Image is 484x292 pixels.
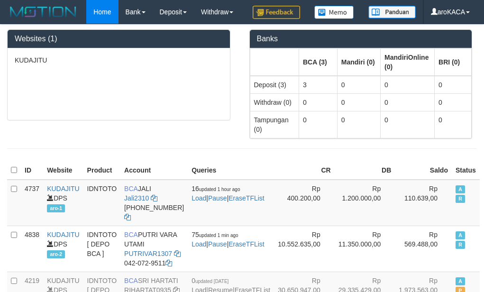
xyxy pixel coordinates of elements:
[250,48,299,76] th: Group: activate to sort column ascending
[435,111,472,138] td: 0
[452,161,480,180] th: Status
[335,161,395,180] th: DB
[47,231,79,238] a: KUDAJITU
[299,111,337,138] td: 0
[299,48,337,76] th: Group: activate to sort column ascending
[435,48,472,76] th: Group: activate to sort column ascending
[456,185,465,193] span: Active
[337,93,380,111] td: 0
[83,226,121,272] td: IDNTOTO [ DEPO BCA ]
[395,180,452,226] td: Rp 110.639,00
[335,180,395,226] td: Rp 1.200.000,00
[188,161,274,180] th: Queries
[120,161,188,180] th: Account
[124,194,149,202] a: Jali2310
[47,204,65,212] span: aro-1
[257,35,465,43] h3: Banks
[456,195,465,203] span: Running
[43,161,83,180] th: Website
[192,277,228,284] span: 0
[435,93,472,111] td: 0
[337,111,380,138] td: 0
[83,161,121,180] th: Product
[435,76,472,94] td: 0
[124,250,172,257] a: PUTRIVAR1307
[314,6,354,19] img: Button%20Memo.svg
[124,231,138,238] span: BCA
[199,187,240,192] span: updated 1 hour ago
[208,194,227,202] a: Pause
[335,226,395,272] td: Rp 11.350.000,00
[274,226,335,272] td: Rp 10.552.635,00
[337,76,380,94] td: 0
[337,48,380,76] th: Group: activate to sort column ascending
[124,185,138,192] span: BCA
[381,111,435,138] td: 0
[174,250,181,257] a: Copy PUTRIVAR1307 to clipboard
[83,180,121,226] td: IDNTOTO
[195,279,228,284] span: updated [DATE]
[250,76,299,94] td: Deposit (3)
[381,93,435,111] td: 0
[124,277,138,284] span: BCA
[192,185,265,202] span: | |
[192,231,238,238] span: 75
[192,240,206,248] a: Load
[368,6,416,18] img: panduan.png
[120,226,188,272] td: PUTRI VARA UTAMI 042-072-9511
[456,277,465,285] span: Active
[381,76,435,94] td: 0
[228,240,264,248] a: EraseTFList
[21,226,43,272] td: 4838
[120,180,188,226] td: JALI [PHONE_NUMBER]
[47,277,79,284] a: KUDAJITU
[395,226,452,272] td: Rp 569.488,00
[456,231,465,239] span: Active
[15,55,223,65] p: KUDAJITU
[395,161,452,180] th: Saldo
[199,233,238,238] span: updated 1 min ago
[381,48,435,76] th: Group: activate to sort column ascending
[47,185,79,192] a: KUDAJITU
[21,161,43,180] th: ID
[21,180,43,226] td: 4737
[250,111,299,138] td: Tampungan (0)
[151,194,157,202] a: Copy Jali2310 to clipboard
[253,6,300,19] img: Feedback.jpg
[43,180,83,226] td: DPS
[15,35,223,43] h3: Websites (1)
[192,231,265,248] span: | |
[7,5,79,19] img: MOTION_logo.png
[192,194,206,202] a: Load
[274,161,335,180] th: CR
[299,76,337,94] td: 3
[165,259,172,267] a: Copy 0420729511 to clipboard
[192,185,240,192] span: 16
[274,180,335,226] td: Rp 400.200,00
[299,93,337,111] td: 0
[43,226,83,272] td: DPS
[456,241,465,249] span: Running
[124,213,131,221] a: Copy 6127014941 to clipboard
[208,240,227,248] a: Pause
[250,93,299,111] td: Withdraw (0)
[47,250,65,258] span: aro-2
[228,194,264,202] a: EraseTFList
